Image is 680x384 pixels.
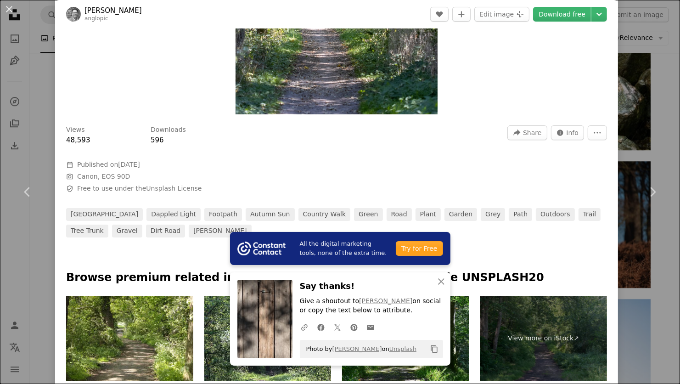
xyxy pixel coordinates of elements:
[66,225,108,237] a: tree trunk
[362,318,379,336] a: Share over email
[416,208,441,221] a: plant
[481,208,505,221] a: grey
[396,241,443,256] div: Try for Free
[189,225,251,237] a: [PERSON_NAME]
[237,242,286,255] img: file-1754318165549-24bf788d5b37
[151,136,164,144] span: 596
[354,208,382,221] a: green
[536,208,574,221] a: outdoors
[480,296,607,381] a: View more on iStock↗
[452,7,471,22] button: Add to Collection
[346,318,362,336] a: Share on Pinterest
[591,7,607,22] button: Choose download size
[66,136,90,144] span: 48,593
[66,296,193,381] img: Oxleas Wood
[444,208,477,221] a: garden
[246,208,294,221] a: autumn sun
[533,7,591,22] a: Download free
[112,225,142,237] a: gravel
[77,184,202,193] span: Free to use under the
[118,161,140,168] time: September 22, 2020 at 10:26:23 AM PDT
[551,125,584,140] button: Stats about this image
[509,208,532,221] a: path
[329,318,346,336] a: Share on Twitter
[146,185,202,192] a: Unsplash License
[389,345,416,352] a: Unsplash
[298,208,351,221] a: country walk
[588,125,607,140] button: More Actions
[332,345,382,352] a: [PERSON_NAME]
[567,126,579,140] span: Info
[151,125,186,135] h3: Downloads
[204,208,242,221] a: footpath
[77,172,130,181] button: Canon, EOS 90D
[230,232,450,265] a: All the digital marketing tools, none of the extra time.Try for Free
[66,125,85,135] h3: Views
[146,208,201,221] a: dappled light
[579,208,601,221] a: trail
[359,297,412,305] a: [PERSON_NAME]
[66,271,607,285] p: Browse premium related images on iStock | Save 20% with code UNSPLASH20
[300,280,443,293] h3: Say thanks!
[507,125,547,140] button: Share this image
[300,297,443,315] p: Give a shoutout to on social or copy the text below to attribute.
[66,208,143,221] a: [GEOGRAPHIC_DATA]
[427,341,442,357] button: Copy to clipboard
[523,126,541,140] span: Share
[84,6,142,15] a: [PERSON_NAME]
[146,225,185,237] a: dirt road
[625,148,680,236] a: Next
[313,318,329,336] a: Share on Facebook
[474,7,529,22] button: Edit image
[77,161,140,168] span: Published on
[302,342,417,356] span: Photo by on
[387,208,412,221] a: road
[84,15,108,22] a: anglopic
[430,7,449,22] button: Like
[300,239,389,258] span: All the digital marketing tools, none of the extra time.
[66,7,81,22] img: Go to Daniel Cooke's profile
[204,296,332,381] img: Countryside footpath in spring sunshine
